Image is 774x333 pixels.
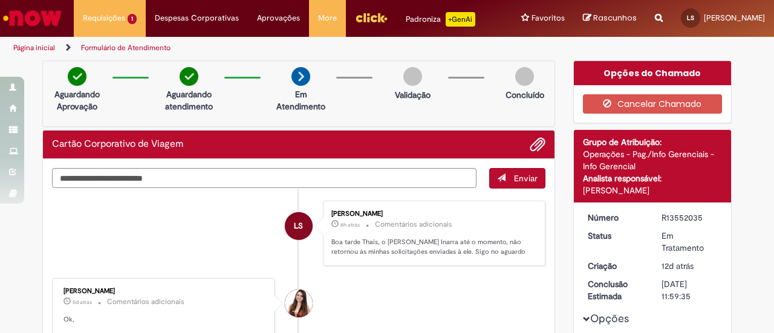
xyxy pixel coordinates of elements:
[662,260,718,272] div: 19/09/2025 17:55:31
[583,184,723,196] div: [PERSON_NAME]
[687,14,694,22] span: LS
[340,221,360,228] span: 8h atrás
[515,67,534,86] img: img-circle-grey.png
[257,12,300,24] span: Aprovações
[579,230,653,242] dt: Status
[73,299,92,306] span: 5d atrás
[83,12,125,24] span: Requisições
[63,288,265,295] div: [PERSON_NAME]
[403,67,422,86] img: img-circle-grey.png
[73,299,92,306] time: 26/09/2025 11:04:38
[489,168,545,189] button: Enviar
[514,173,538,184] span: Enviar
[530,137,545,152] button: Adicionar anexos
[662,260,694,271] time: 19/09/2025 17:55:31
[375,219,452,230] small: Comentários adicionais
[574,61,732,85] div: Opções do Chamado
[662,278,718,302] div: [DATE] 11:59:35
[180,67,198,86] img: check-circle-green.png
[52,168,476,188] textarea: Digite sua mensagem aqui...
[583,94,723,114] button: Cancelar Chamado
[160,88,218,112] p: Aguardando atendimento
[395,89,431,101] p: Validação
[340,221,360,228] time: 30/09/2025 13:11:46
[294,212,303,241] span: LS
[662,212,718,224] div: R13552035
[662,230,718,254] div: Em Tratamento
[583,136,723,148] div: Grupo de Atribuição:
[506,89,544,101] p: Concluído
[9,37,507,59] ul: Trilhas de página
[155,12,239,24] span: Despesas Corporativas
[593,12,637,24] span: Rascunhos
[532,12,565,24] span: Favoritos
[355,8,388,27] img: click_logo_yellow_360x200.png
[583,148,723,172] div: Operações - Pag./Info Gerenciais - Info Gerencial
[1,6,63,30] img: ServiceNow
[331,238,533,256] p: Boa tarde Thais, o [PERSON_NAME] Inarra até o momento, não retornou às minhas solicitações enviad...
[13,43,55,53] a: Página inicial
[704,13,765,23] span: [PERSON_NAME]
[285,289,313,317] div: Thais Dos Santos
[583,172,723,184] div: Analista responsável:
[662,260,694,271] span: 12d atrás
[291,67,310,86] img: arrow-next.png
[285,212,313,240] div: Luiz Claudio Da Silva
[583,13,637,24] a: Rascunhos
[579,278,653,302] dt: Conclusão Estimada
[446,12,475,27] p: +GenAi
[128,14,137,24] span: 1
[406,12,475,27] div: Padroniza
[48,88,106,112] p: Aguardando Aprovação
[81,43,171,53] a: Formulário de Atendimento
[272,88,330,112] p: Em Atendimento
[107,297,184,307] small: Comentários adicionais
[318,12,337,24] span: More
[52,139,183,150] h2: Cartão Corporativo de Viagem Histórico de tíquete
[579,260,653,272] dt: Criação
[579,212,653,224] dt: Número
[68,67,86,86] img: check-circle-green.png
[331,210,533,218] div: [PERSON_NAME]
